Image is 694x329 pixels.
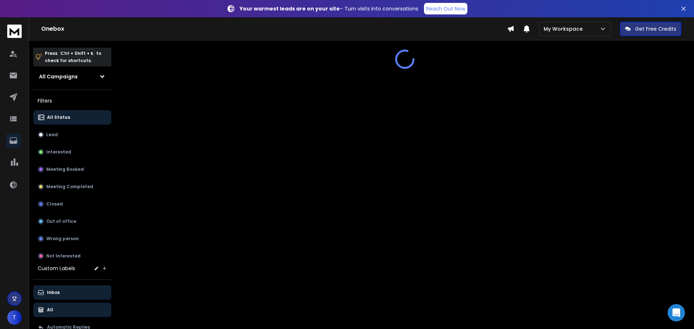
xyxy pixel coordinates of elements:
p: Interested [46,149,71,155]
p: Out of office [46,218,76,224]
button: Interested [33,145,111,159]
p: All Status [47,114,70,120]
h3: Custom Labels [38,265,75,272]
p: Inbox [47,290,60,295]
p: All [47,307,53,313]
p: Get Free Credits [635,25,676,33]
button: All [33,303,111,317]
span: Ctrl + Shift + k [59,49,94,57]
p: – Turn visits into conversations [240,5,418,12]
p: Not Interested [46,253,81,259]
h1: Onebox [41,25,507,33]
p: Lead [46,132,58,138]
button: T [7,310,22,325]
div: Open Intercom Messenger [668,304,685,321]
button: Meeting Completed [33,179,111,194]
button: Out of office [33,214,111,229]
h3: Filters [33,96,111,106]
button: Not Interested [33,249,111,263]
p: My Workspace [544,25,586,33]
img: logo [7,25,22,38]
a: Reach Out Now [424,3,467,14]
button: Meeting Booked [33,162,111,177]
button: Lead [33,127,111,142]
button: Get Free Credits [620,22,681,36]
button: All Campaigns [33,69,111,84]
p: Press to check for shortcuts. [45,50,101,64]
strong: Your warmest leads are on your site [240,5,340,12]
p: Meeting Completed [46,184,93,190]
p: Closed [46,201,63,207]
button: All Status [33,110,111,125]
p: Reach Out Now [426,5,465,12]
button: Inbox [33,285,111,300]
h1: All Campaigns [39,73,78,80]
p: Wrong person [46,236,79,242]
p: Meeting Booked [46,166,84,172]
button: Wrong person [33,231,111,246]
button: Closed [33,197,111,211]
